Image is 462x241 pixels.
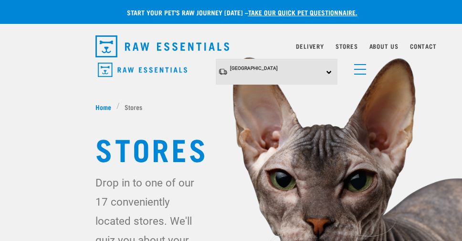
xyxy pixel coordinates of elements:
nav: dropdown navigation [88,32,374,61]
img: van-moving.png [218,68,228,76]
a: menu [349,58,367,76]
a: take our quick pet questionnaire. [248,11,357,14]
img: Raw Essentials Logo [95,35,229,57]
nav: breadcrumbs [95,102,367,112]
a: Home [95,102,116,112]
span: [GEOGRAPHIC_DATA] [230,66,278,71]
a: Stores [336,44,358,48]
a: Delivery [296,44,324,48]
a: About Us [369,44,399,48]
a: Contact [410,44,437,48]
img: Raw Essentials Logo [98,63,187,77]
span: Home [95,102,111,112]
h1: Stores [95,131,367,165]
